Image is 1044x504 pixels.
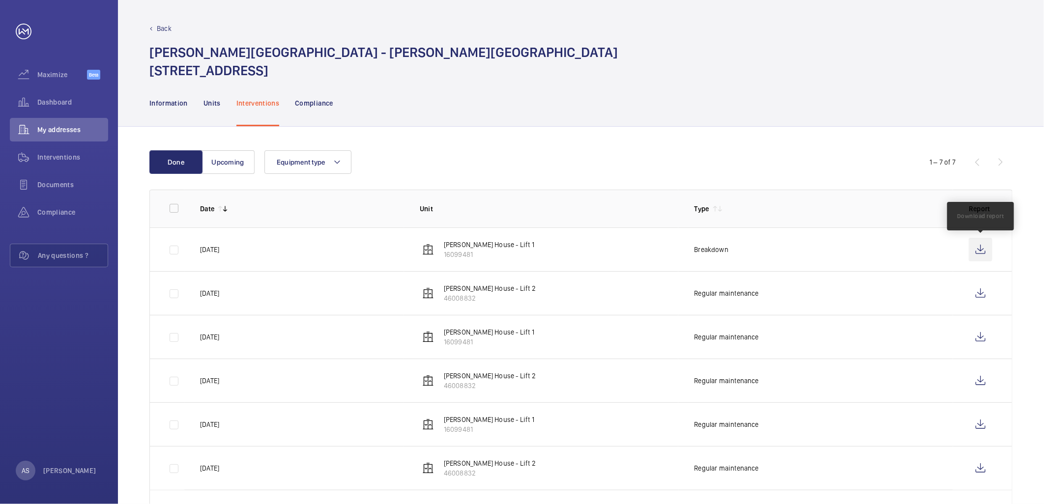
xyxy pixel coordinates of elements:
p: [PERSON_NAME] House - Lift 1 [444,240,534,250]
p: 46008832 [444,468,536,478]
p: Compliance [295,98,333,108]
p: Units [203,98,221,108]
img: elevator.svg [422,287,434,299]
p: [PERSON_NAME] House - Lift 2 [444,283,536,293]
p: AS [22,466,29,476]
span: Any questions ? [38,251,108,260]
img: elevator.svg [422,244,434,255]
span: Interventions [37,152,108,162]
p: Unit [420,204,679,214]
p: Regular maintenance [694,332,758,342]
p: Breakdown [694,245,728,254]
div: 1 – 7 of 7 [929,157,956,167]
p: 16099481 [444,250,534,259]
p: Back [157,24,172,33]
p: Regular maintenance [694,420,758,429]
p: Type [694,204,709,214]
span: Compliance [37,207,108,217]
p: Regular maintenance [694,288,758,298]
span: Documents [37,180,108,190]
p: 46008832 [444,293,536,303]
span: Beta [87,70,100,80]
p: Date [200,204,214,214]
p: [DATE] [200,463,219,473]
img: elevator.svg [422,331,434,343]
p: [DATE] [200,245,219,254]
span: Equipment type [277,158,325,166]
p: [PERSON_NAME] House - Lift 1 [444,327,534,337]
p: 16099481 [444,337,534,347]
p: Interventions [236,98,280,108]
h1: [PERSON_NAME][GEOGRAPHIC_DATA] - [PERSON_NAME][GEOGRAPHIC_DATA] [STREET_ADDRESS] [149,43,618,80]
p: 16099481 [444,424,534,434]
p: Regular maintenance [694,376,758,386]
p: Information [149,98,188,108]
button: Equipment type [264,150,351,174]
p: 46008832 [444,381,536,391]
p: Regular maintenance [694,463,758,473]
span: Dashboard [37,97,108,107]
p: [DATE] [200,420,219,429]
img: elevator.svg [422,419,434,430]
p: [DATE] [200,288,219,298]
span: My addresses [37,125,108,135]
p: [DATE] [200,376,219,386]
button: Upcoming [202,150,255,174]
p: [DATE] [200,332,219,342]
img: elevator.svg [422,375,434,387]
button: Done [149,150,203,174]
p: [PERSON_NAME] House - Lift 2 [444,371,536,381]
p: [PERSON_NAME] House - Lift 2 [444,458,536,468]
span: Maximize [37,70,87,80]
p: [PERSON_NAME] [43,466,96,476]
p: [PERSON_NAME] House - Lift 1 [444,415,534,424]
img: elevator.svg [422,462,434,474]
div: Download report [957,212,1004,221]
